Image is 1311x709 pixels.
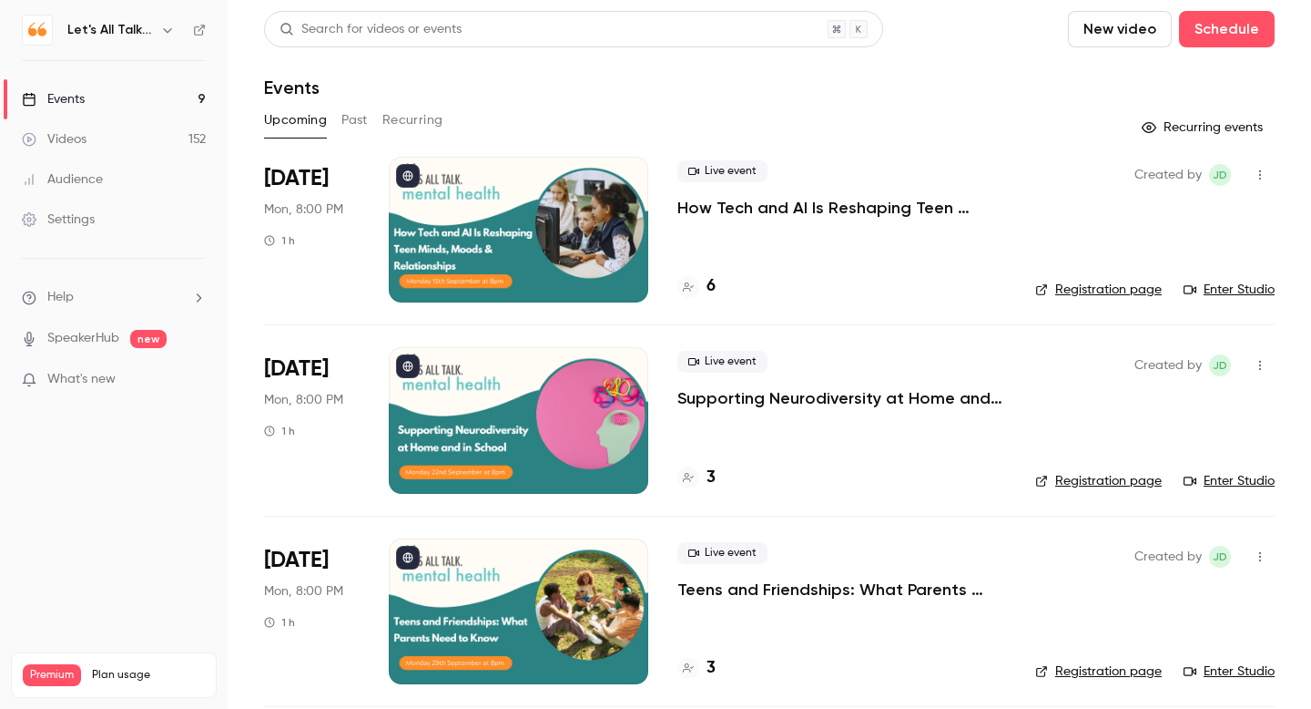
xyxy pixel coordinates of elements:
[677,387,1006,409] a: Supporting Neurodiversity at Home and in School
[264,424,295,438] div: 1 h
[264,391,343,409] span: Mon, 8:00 PM
[677,466,716,490] a: 3
[23,15,52,45] img: Let's All Talk Mental Health
[22,170,103,189] div: Audience
[23,664,81,686] span: Premium
[1184,663,1275,681] a: Enter Studio
[264,347,360,493] div: Sep 22 Mon, 8:00 PM (Europe/London)
[1213,164,1227,186] span: JD
[264,582,343,601] span: Mon, 8:00 PM
[677,656,716,681] a: 3
[1209,354,1231,376] span: Jenni Dunn
[677,579,1006,601] a: Teens and Friendships: What Parents Need to Know
[1209,546,1231,568] span: Jenni Dunn
[677,197,1006,219] a: How Tech and AI Is Reshaping Teen Minds, Moods & Relationships
[279,20,462,39] div: Search for videos or events
[706,274,716,299] h4: 6
[264,546,329,575] span: [DATE]
[1134,164,1202,186] span: Created by
[92,668,205,683] span: Plan usage
[706,466,716,490] h4: 3
[1179,11,1275,47] button: Schedule
[1184,472,1275,490] a: Enter Studio
[677,542,767,564] span: Live event
[264,106,327,135] button: Upcoming
[1068,11,1172,47] button: New video
[67,21,153,39] h6: Let's All Talk Mental Health
[1184,281,1275,299] a: Enter Studio
[47,370,116,389] span: What's new
[1035,281,1162,299] a: Registration page
[264,164,329,193] span: [DATE]
[47,329,119,348] a: SpeakerHub
[677,274,716,299] a: 6
[22,288,206,307] li: help-dropdown-opener
[1213,546,1227,568] span: JD
[1133,113,1275,142] button: Recurring events
[264,200,343,219] span: Mon, 8:00 PM
[1035,472,1162,490] a: Registration page
[1213,354,1227,376] span: JD
[264,233,295,248] div: 1 h
[341,106,368,135] button: Past
[47,288,74,307] span: Help
[264,77,320,98] h1: Events
[264,615,295,630] div: 1 h
[22,130,86,149] div: Videos
[677,351,767,373] span: Live event
[382,106,443,135] button: Recurring
[264,354,329,384] span: [DATE]
[22,90,85,108] div: Events
[1209,164,1231,186] span: Jenni Dunn
[130,330,167,348] span: new
[1035,663,1162,681] a: Registration page
[264,539,360,684] div: Sep 29 Mon, 8:00 PM (Europe/London)
[1134,546,1202,568] span: Created by
[264,157,360,303] div: Sep 15 Mon, 8:00 PM (Europe/London)
[22,211,95,229] div: Settings
[677,160,767,182] span: Live event
[706,656,716,681] h4: 3
[1134,354,1202,376] span: Created by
